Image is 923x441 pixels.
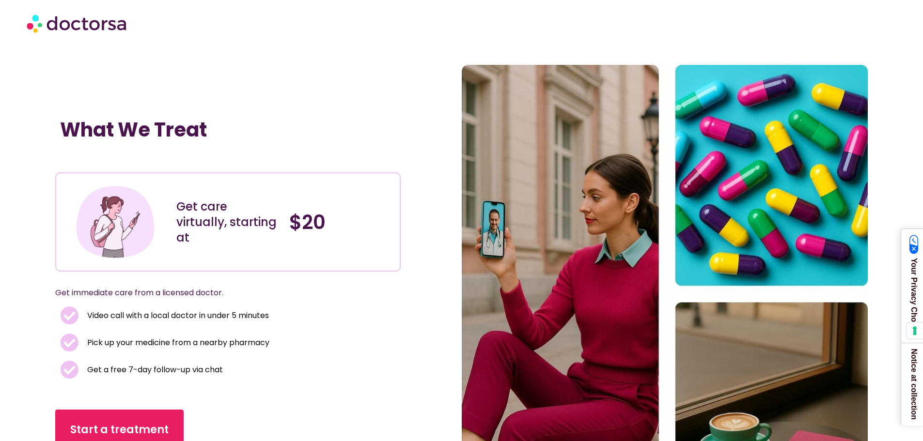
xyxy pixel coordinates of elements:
span: Start a treatment [70,422,169,438]
p: Get immediate care from a licensed doctor. [55,286,377,300]
h4: $20 [289,211,392,234]
img: Illustration depicting a young woman in a casual outfit, engaged with her smartphone. She has a p... [74,181,156,263]
span: Get a free 7-day follow-up via chat [85,363,223,377]
button: Your consent preferences for tracking technologies [907,322,923,339]
div: Get care virtually, starting at [176,199,280,245]
span: Video call with a local doctor in under 5 minutes [85,309,269,322]
h1: What We Treat [60,118,395,141]
span: Pick up your medicine from a nearby pharmacy [85,336,269,350]
iframe: Customer reviews powered by Trustpilot [60,151,205,163]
